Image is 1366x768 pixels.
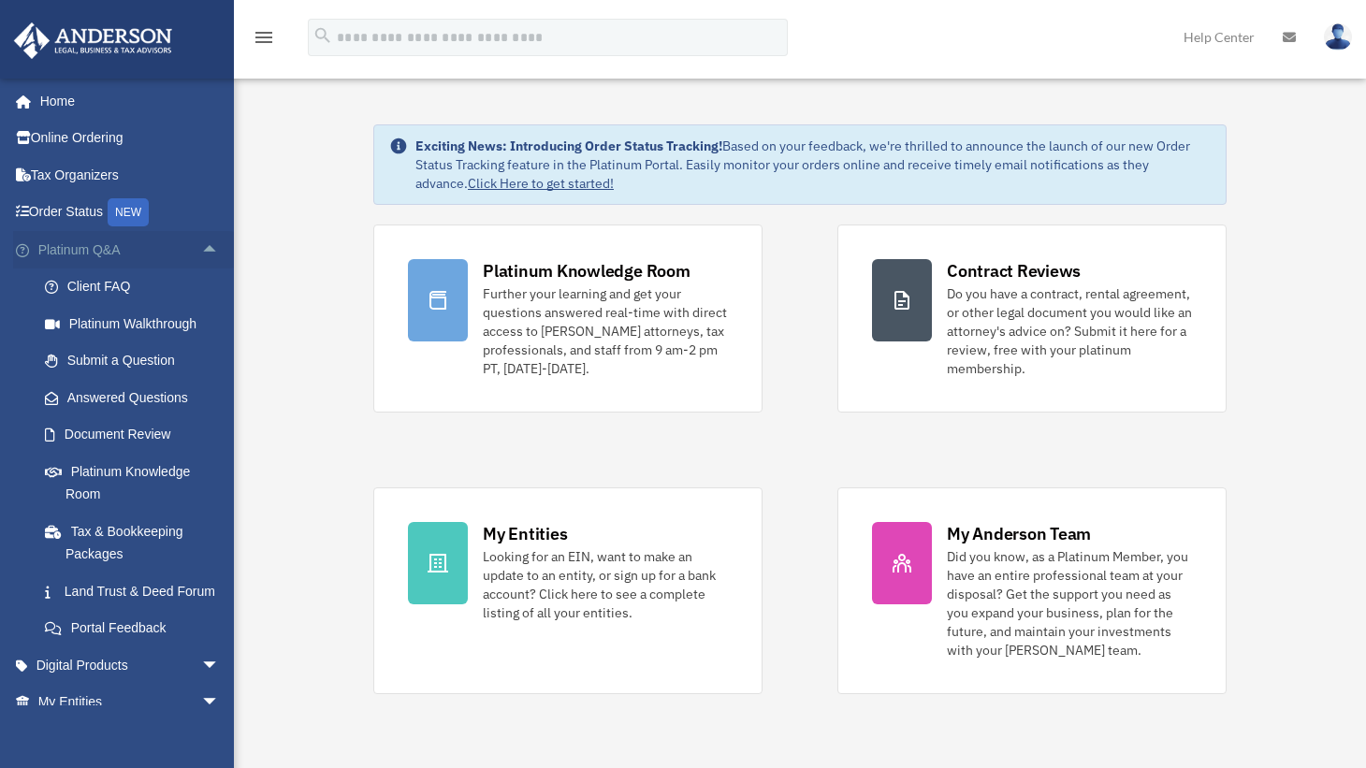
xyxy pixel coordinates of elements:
a: Online Ordering [13,120,248,157]
i: menu [253,26,275,49]
img: User Pic [1324,23,1352,51]
div: Platinum Knowledge Room [483,259,690,283]
a: Submit a Question [26,342,248,380]
img: Anderson Advisors Platinum Portal [8,22,178,59]
a: Platinum Knowledge Room Further your learning and get your questions answered real-time with dire... [373,225,763,413]
a: Tax Organizers [13,156,248,194]
a: Document Review [26,416,248,454]
a: Platinum Q&Aarrow_drop_up [13,231,248,268]
a: My Anderson Team Did you know, as a Platinum Member, you have an entire professional team at your... [837,487,1227,694]
a: Land Trust & Deed Forum [26,572,248,610]
a: Platinum Knowledge Room [26,453,248,513]
a: Tax & Bookkeeping Packages [26,513,248,572]
span: arrow_drop_down [201,684,239,722]
a: Order StatusNEW [13,194,248,232]
span: arrow_drop_down [201,646,239,685]
div: Further your learning and get your questions answered real-time with direct access to [PERSON_NAM... [483,284,728,378]
strong: Exciting News: Introducing Order Status Tracking! [415,138,722,154]
a: menu [253,33,275,49]
a: Platinum Walkthrough [26,305,248,342]
a: Digital Productsarrow_drop_down [13,646,248,684]
div: My Entities [483,522,567,545]
div: Based on your feedback, we're thrilled to announce the launch of our new Order Status Tracking fe... [415,137,1211,193]
span: arrow_drop_up [201,231,239,269]
a: Home [13,82,239,120]
div: Do you have a contract, rental agreement, or other legal document you would like an attorney's ad... [947,284,1192,378]
a: Contract Reviews Do you have a contract, rental agreement, or other legal document you would like... [837,225,1227,413]
a: Portal Feedback [26,610,248,647]
div: NEW [108,198,149,226]
a: My Entities Looking for an EIN, want to make an update to an entity, or sign up for a bank accoun... [373,487,763,694]
a: Client FAQ [26,268,248,306]
div: Contract Reviews [947,259,1081,283]
a: Answered Questions [26,379,248,416]
div: My Anderson Team [947,522,1091,545]
div: Did you know, as a Platinum Member, you have an entire professional team at your disposal? Get th... [947,547,1192,659]
div: Looking for an EIN, want to make an update to an entity, or sign up for a bank account? Click her... [483,547,728,622]
a: Click Here to get started! [468,175,614,192]
i: search [312,25,333,46]
a: My Entitiesarrow_drop_down [13,684,248,721]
